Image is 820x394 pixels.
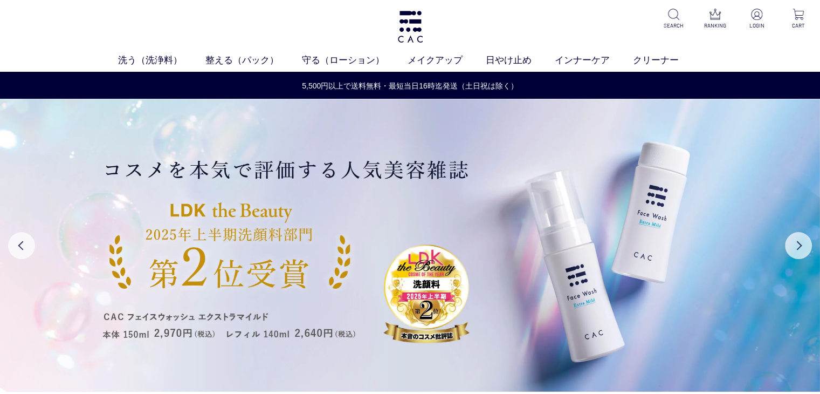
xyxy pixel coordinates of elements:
[486,53,555,67] a: 日やけ止め
[302,53,408,67] a: 守る（ローション）
[205,53,302,67] a: 整える（パック）
[396,11,424,43] img: logo
[702,22,728,30] p: RANKING
[408,53,486,67] a: メイクアップ
[633,53,702,67] a: クリーナー
[660,9,687,30] a: SEARCH
[555,53,633,67] a: インナーケア
[743,9,770,30] a: LOGIN
[702,9,728,30] a: RANKING
[785,9,811,30] a: CART
[660,22,687,30] p: SEARCH
[8,232,35,259] button: Previous
[743,22,770,30] p: LOGIN
[1,80,819,92] a: 5,500円以上で送料無料・最短当日16時迄発送（土日祝は除く）
[118,53,205,67] a: 洗う（洗浄料）
[785,22,811,30] p: CART
[785,232,812,259] button: Next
